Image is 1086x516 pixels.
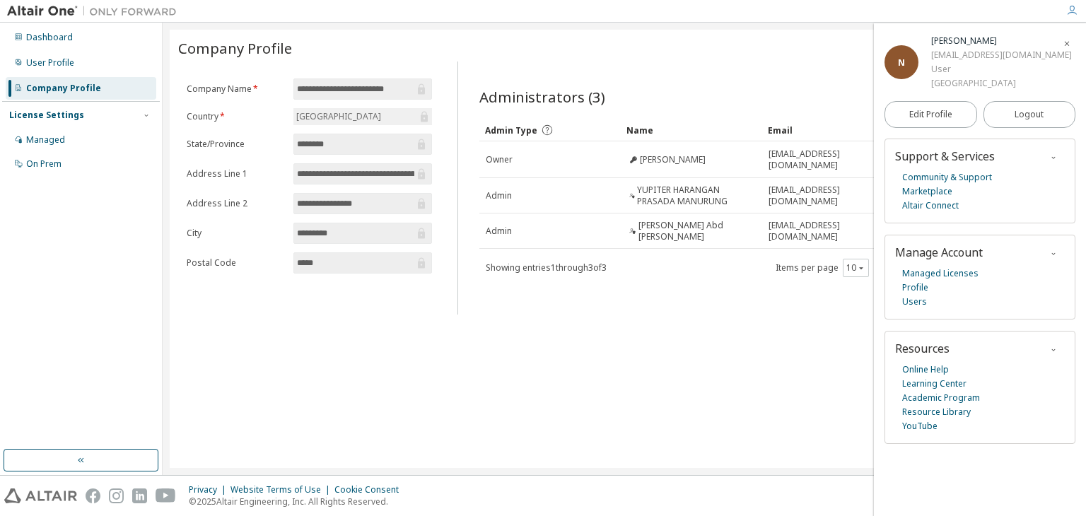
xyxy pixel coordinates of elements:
div: User [931,62,1072,76]
img: instagram.svg [109,488,124,503]
div: Website Terms of Use [230,484,334,496]
div: On Prem [26,158,62,170]
div: Cookie Consent [334,484,407,496]
a: Online Help [902,363,949,377]
div: Name [626,119,757,141]
a: Profile [902,281,928,295]
div: Company Profile [26,83,101,94]
label: Postal Code [187,257,285,269]
button: 10 [846,262,865,274]
a: Community & Support [902,170,992,184]
span: [EMAIL_ADDRESS][DOMAIN_NAME] [769,148,897,171]
div: [GEOGRAPHIC_DATA] [931,76,1072,90]
span: Showing entries 1 through 3 of 3 [486,262,607,274]
div: Nur Nadhirah [931,34,1072,48]
span: Manage Account [895,245,983,260]
span: Admin Type [485,124,537,136]
label: Address Line 1 [187,168,285,180]
span: Logout [1015,107,1044,122]
div: License Settings [9,110,84,121]
a: Resource Library [902,405,971,419]
img: linkedin.svg [132,488,147,503]
p: © 2025 Altair Engineering, Inc. All Rights Reserved. [189,496,407,508]
a: Academic Program [902,391,980,405]
span: [PERSON_NAME] Abd [PERSON_NAME] [638,220,757,242]
label: City [187,228,285,239]
div: Privacy [189,484,230,496]
span: Edit Profile [909,109,952,120]
img: altair_logo.svg [4,488,77,503]
span: Resources [895,341,950,356]
div: [GEOGRAPHIC_DATA] [293,108,432,125]
span: Owner [486,154,513,165]
span: [EMAIL_ADDRESS][DOMAIN_NAME] [769,220,897,242]
img: Altair One [7,4,184,18]
span: [EMAIL_ADDRESS][DOMAIN_NAME] [769,184,897,207]
img: facebook.svg [86,488,100,503]
span: Company Profile [178,38,292,58]
a: Edit Profile [884,101,977,128]
div: Managed [26,134,65,146]
div: User Profile [26,57,74,69]
a: Marketplace [902,184,952,199]
button: Logout [983,101,1076,128]
a: Learning Center [902,377,967,391]
span: [PERSON_NAME] [640,154,706,165]
span: N [898,57,905,69]
a: Users [902,295,927,309]
a: Altair Connect [902,199,959,213]
img: youtube.svg [156,488,176,503]
a: Managed Licenses [902,266,979,281]
div: Dashboard [26,32,73,43]
label: Company Name [187,83,285,95]
span: Items per page [776,259,869,277]
span: Support & Services [895,148,995,164]
div: [GEOGRAPHIC_DATA] [294,109,383,124]
a: YouTube [902,419,938,433]
span: Admin [486,190,512,201]
label: Address Line 2 [187,198,285,209]
div: [EMAIL_ADDRESS][DOMAIN_NAME] [931,48,1072,62]
label: State/Province [187,139,285,150]
span: Admin [486,225,512,237]
div: Email [768,119,898,141]
span: YUPITER HARANGAN PRASADA MANURUNG [637,184,756,207]
label: Country [187,111,285,122]
span: Administrators (3) [479,87,605,107]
